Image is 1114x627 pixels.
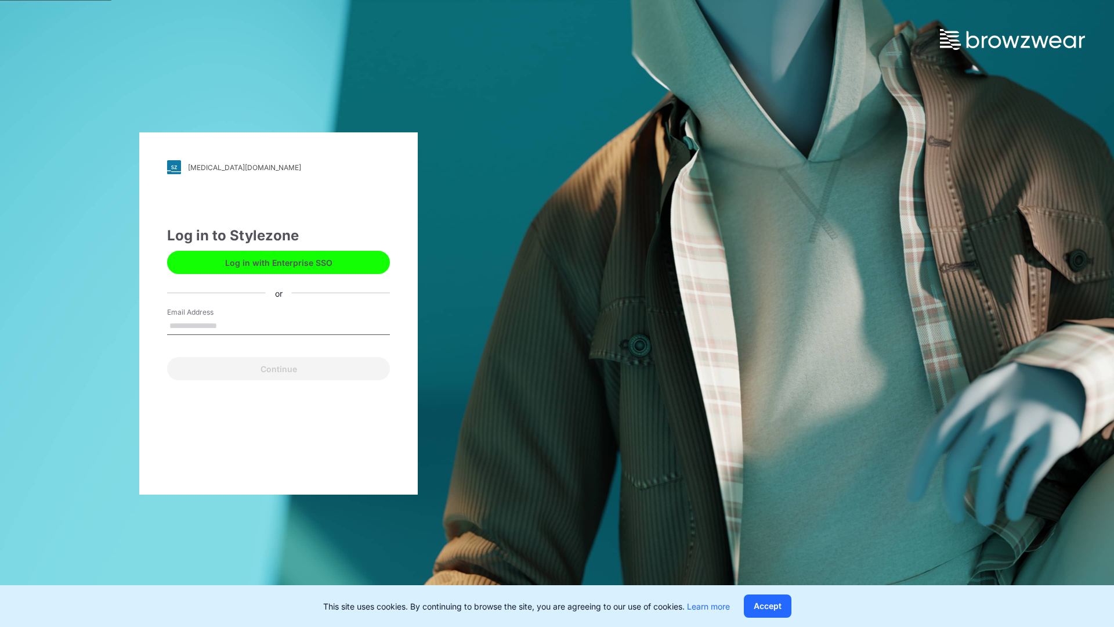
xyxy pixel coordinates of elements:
[266,287,292,299] div: or
[167,225,390,246] div: Log in to Stylezone
[744,594,791,618] button: Accept
[167,251,390,274] button: Log in with Enterprise SSO
[323,600,730,612] p: This site uses cookies. By continuing to browse the site, you are agreeing to our use of cookies.
[167,160,390,174] a: [MEDICAL_DATA][DOMAIN_NAME]
[167,307,248,318] label: Email Address
[167,160,181,174] img: svg+xml;base64,PHN2ZyB3aWR0aD0iMjgiIGhlaWdodD0iMjgiIHZpZXdCb3g9IjAgMCAyOCAyOCIgZmlsbD0ibm9uZSIgeG...
[687,601,730,611] a: Learn more
[188,163,301,172] div: [MEDICAL_DATA][DOMAIN_NAME]
[940,29,1085,50] img: browzwear-logo.73288ffb.svg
